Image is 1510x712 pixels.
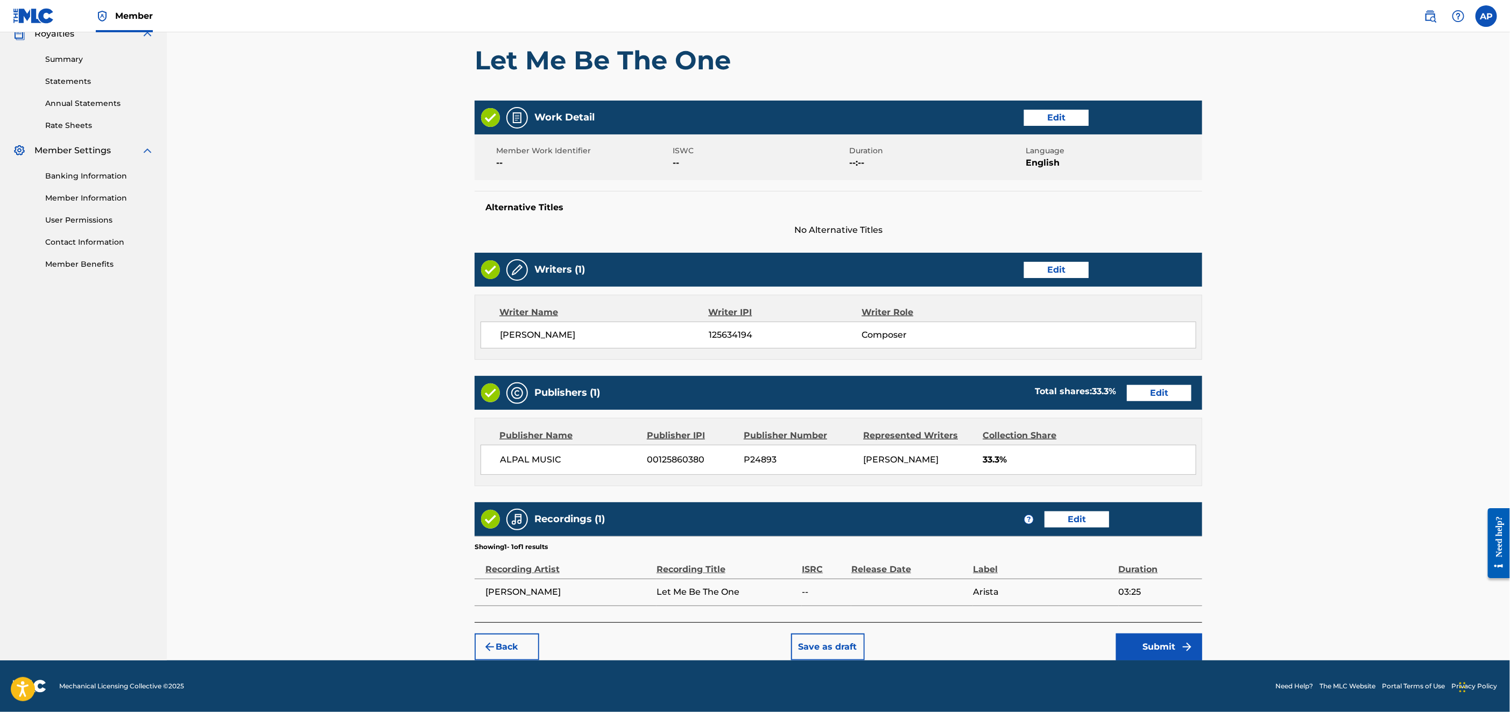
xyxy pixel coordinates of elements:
span: 03:25 [1119,586,1197,599]
div: User Menu [1476,5,1497,27]
a: Portal Terms of Use [1382,681,1445,691]
img: f7272a7cc735f4ea7f67.svg [1181,640,1194,653]
span: [PERSON_NAME] [863,454,939,465]
span: P24893 [744,453,855,466]
button: Edit [1024,110,1089,126]
img: expand [141,27,154,40]
span: English [1026,156,1199,169]
span: Member Settings [34,144,111,157]
span: Member Work Identifier [496,145,670,156]
span: ISWC [673,145,846,156]
div: Publisher IPI [647,429,736,442]
span: -- [496,156,670,169]
img: Valid [481,383,500,402]
h5: Work Detail [534,111,595,124]
img: Recordings [511,513,524,526]
span: 33.3% [983,453,1196,466]
img: MLC Logo [13,8,54,24]
span: 125634194 [709,329,862,341]
a: Member Information [45,193,154,204]
span: ? [1025,515,1033,524]
div: Writer IPI [709,306,862,319]
span: Language [1026,145,1199,156]
div: Represented Writers [863,429,975,442]
img: search [1424,10,1437,23]
span: Composer [862,329,1001,341]
div: Publisher Number [744,429,855,442]
img: Valid [481,108,500,127]
a: Rate Sheets [45,120,154,131]
div: Duration [1119,552,1197,576]
div: Writer Name [499,306,709,319]
p: Showing 1 - 1 of 1 results [475,542,548,552]
iframe: Chat Widget [1456,660,1510,712]
a: Banking Information [45,170,154,182]
h1: Let Me Be The One [475,44,1202,76]
div: ISRC [802,552,846,576]
img: Top Rightsholder [96,10,109,23]
div: Help [1448,5,1469,27]
img: Publishers [511,387,524,400]
a: Public Search [1420,5,1441,27]
span: 00125860380 [647,453,736,466]
span: [PERSON_NAME] [500,329,709,341]
span: [PERSON_NAME] [485,586,651,599]
h5: Writers (1) [534,264,585,276]
img: expand [141,144,154,157]
div: Recording Artist [485,552,651,576]
a: Privacy Policy [1451,681,1497,691]
span: -- [802,586,846,599]
span: Duration [849,145,1023,156]
a: Contact Information [45,237,154,248]
div: Collection Share [983,429,1087,442]
span: -- [673,156,846,169]
div: Publisher Name [499,429,639,442]
span: Royalties [34,27,74,40]
img: Valid [481,260,500,279]
button: Back [475,633,539,660]
img: Royalties [13,27,26,40]
div: Writer Role [862,306,1001,319]
button: Save as draft [791,633,865,660]
span: 33.3 % [1092,386,1116,396]
span: Arista [973,586,1113,599]
h5: Recordings (1) [534,513,605,525]
a: Summary [45,54,154,65]
a: Statements [45,76,154,87]
h5: Publishers (1) [534,387,600,399]
img: Writers [511,264,524,276]
button: Edit [1127,385,1191,401]
a: Need Help? [1275,681,1313,691]
a: User Permissions [45,215,154,226]
div: Drag [1459,671,1466,703]
iframe: Resource Center [1480,500,1510,587]
h5: Alternative Titles [485,202,1191,213]
div: Release Date [851,552,968,576]
span: ALPAL MUSIC [500,453,639,466]
div: Recording Title [657,552,796,576]
a: The MLC Website [1320,681,1375,691]
img: help [1452,10,1465,23]
img: Work Detail [511,111,524,124]
button: Submit [1116,633,1202,660]
span: Let Me Be The One [657,586,796,599]
a: Annual Statements [45,98,154,109]
button: Edit [1024,262,1089,278]
img: Valid [481,510,500,529]
div: Total shares: [1035,385,1116,398]
span: Mechanical Licensing Collective © 2025 [59,681,184,691]
span: Member [115,10,153,22]
div: Label [973,552,1113,576]
img: Member Settings [13,144,26,157]
img: logo [13,680,46,693]
button: Edit [1045,511,1109,528]
a: Member Benefits [45,259,154,270]
img: 7ee5dd4eb1f8a8e3ef2f.svg [483,640,496,653]
span: --:-- [849,156,1023,169]
span: No Alternative Titles [475,224,1202,237]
